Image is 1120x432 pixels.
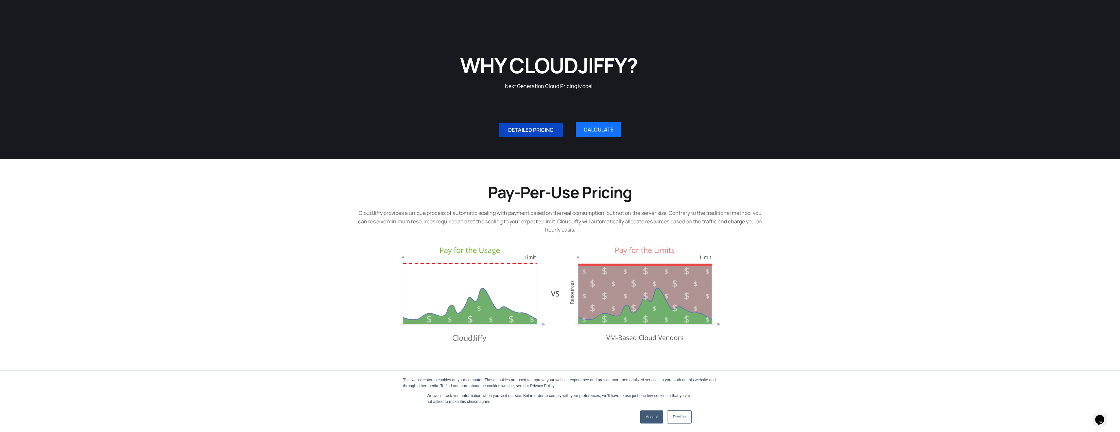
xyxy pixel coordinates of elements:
[272,82,826,91] p: Next Generation Cloud Pricing Model
[400,247,720,343] img: Pricing
[499,123,563,137] a: DETAILED PRICING
[354,182,766,202] h2: Pay-Per-Use Pricing
[354,209,766,234] p: CloudJiffy provides a unique process of automatic scaling with payment based on the real consumpt...
[272,52,826,79] h1: WHY CLOUDJIFFY?
[667,410,691,423] a: Decline
[403,377,717,389] div: This website stores cookies on your computer. These cookies are used to improve your website expe...
[640,410,663,423] a: Accept
[427,393,694,405] p: We won't track your information when you visit our site. But in order to comply with your prefere...
[1093,406,1113,425] iframe: chat widget
[576,122,621,137] a: CALCULATE
[508,127,554,132] span: DETAILED PRICING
